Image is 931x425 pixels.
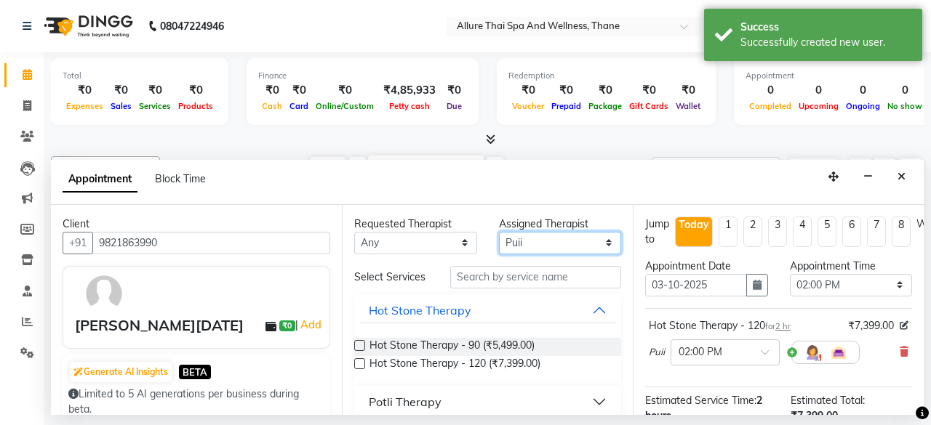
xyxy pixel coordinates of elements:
[775,321,791,331] span: 2 hr
[63,70,217,82] div: Total
[508,70,704,82] div: Redemption
[585,101,626,111] span: Package
[830,344,847,361] img: Interior.png
[842,101,884,111] span: Ongoing
[768,216,787,247] li: 3
[746,70,926,82] div: Appointment
[649,318,791,333] div: Hot Stone Therapy - 120
[884,82,926,99] div: 0
[548,101,585,111] span: Prepaid
[63,216,330,232] div: Client
[626,101,672,111] span: Gift Cards
[92,232,330,254] input: Search by Name/Mobile/Email/Code
[795,101,842,111] span: Upcoming
[377,82,441,99] div: ₹4,85,933
[791,394,865,407] span: Estimated Total:
[63,166,137,193] span: Appointment
[508,101,548,111] span: Voucher
[867,216,886,247] li: 7
[63,82,107,99] div: ₹0
[649,345,665,360] span: Puii
[548,82,585,99] div: ₹0
[585,82,626,99] div: ₹0
[499,216,622,232] div: Assigned Therapist
[790,259,913,274] div: Appointment Time
[818,216,836,247] li: 5
[175,82,217,99] div: ₹0
[626,82,672,99] div: ₹0
[310,157,346,179] span: Today
[179,365,211,379] span: BETA
[107,82,135,99] div: ₹0
[765,321,791,331] small: for
[842,82,884,99] div: 0
[279,320,295,332] span: ₹0
[37,6,137,46] img: logo
[900,321,908,330] i: Edit price
[369,338,535,356] span: Hot Stone Therapy - 90 (₹5,499.00)
[135,101,175,111] span: Services
[63,101,107,111] span: Expenses
[891,166,912,188] button: Close
[258,101,286,111] span: Cash
[298,316,324,333] a: Add
[155,172,206,185] span: Block Time
[788,158,839,179] button: ADD NEW
[746,101,795,111] span: Completed
[645,216,669,247] div: Jump to
[743,216,762,247] li: 2
[443,101,465,111] span: Due
[63,232,93,254] button: +91
[385,101,433,111] span: Petty cash
[107,101,135,111] span: Sales
[672,101,704,111] span: Wallet
[312,82,377,99] div: ₹0
[746,82,795,99] div: 0
[672,82,704,99] div: ₹0
[312,101,377,111] span: Online/Custom
[369,301,471,319] div: Hot Stone Therapy
[842,216,861,247] li: 6
[343,270,439,285] div: Select Services
[740,35,911,50] div: Successfully created new user.
[804,344,821,361] img: Hairdresser.png
[360,297,615,323] button: Hot Stone Therapy
[645,274,747,296] input: yyyy-mm-dd
[892,216,911,247] li: 8
[160,6,224,46] b: 08047224946
[354,216,477,232] div: Requested Therapist
[369,356,540,374] span: Hot Stone Therapy - 120 (₹7,399.00)
[441,82,467,99] div: ₹0
[83,272,125,315] img: avatar
[679,217,709,232] div: Today
[360,389,615,415] button: Potli Therapy
[848,318,894,333] span: ₹7,399.00
[286,101,312,111] span: Card
[791,409,838,422] span: ₹7,399.00
[450,266,621,288] input: Search by service name
[258,82,286,99] div: ₹0
[793,216,812,247] li: 4
[286,82,312,99] div: ₹0
[645,394,756,407] span: Estimated Service Time:
[70,362,172,382] button: Generate AI Insights
[135,82,175,99] div: ₹0
[652,157,780,179] input: Search Appointment
[645,259,768,274] div: Appointment Date
[68,386,324,417] div: Limited to 5 AI generations per business during beta.
[508,82,548,99] div: ₹0
[406,158,479,179] input: 2025-10-03
[719,216,738,247] li: 1
[795,82,842,99] div: 0
[175,101,217,111] span: Products
[258,70,467,82] div: Finance
[295,316,324,333] span: |
[75,315,244,336] div: [PERSON_NAME][DATE]
[740,20,911,35] div: Success
[884,101,926,111] span: No show
[369,393,441,410] div: Potli Therapy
